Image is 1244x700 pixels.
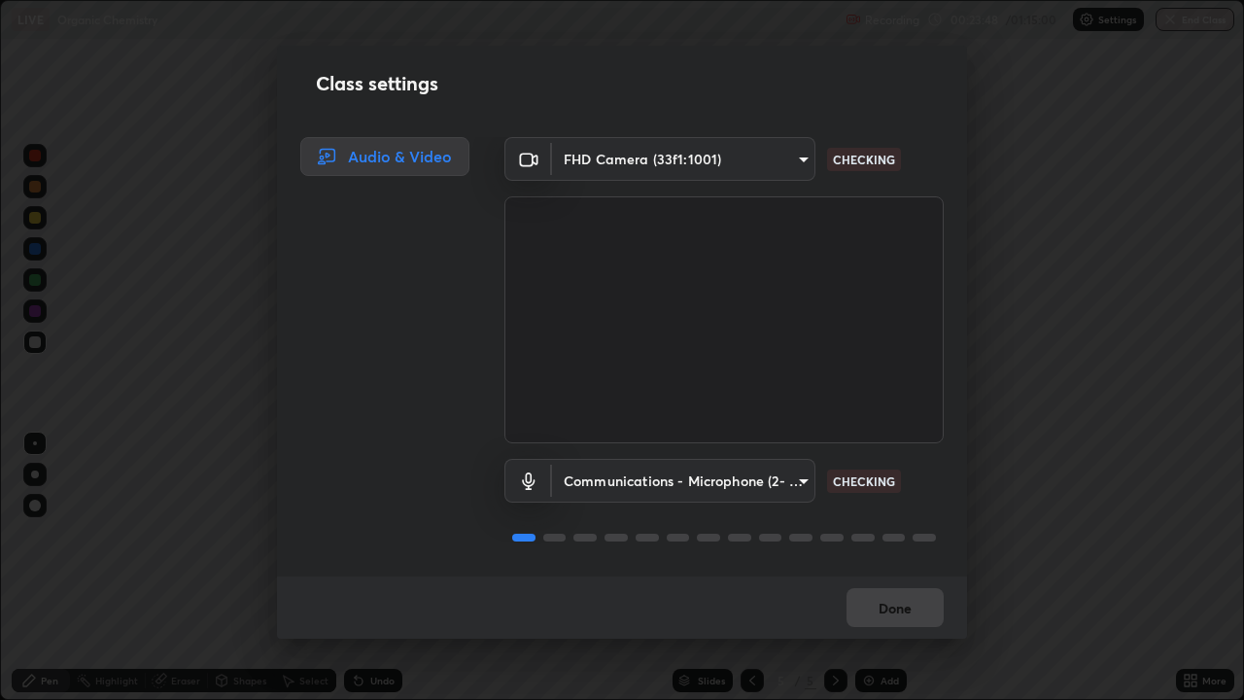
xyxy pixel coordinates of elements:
p: CHECKING [833,151,895,168]
div: Audio & Video [300,137,469,176]
div: FHD Camera (33f1:1001) [552,459,815,503]
p: CHECKING [833,472,895,490]
div: FHD Camera (33f1:1001) [552,137,815,181]
h2: Class settings [316,69,438,98]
